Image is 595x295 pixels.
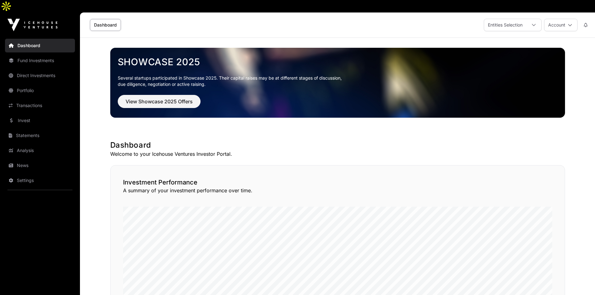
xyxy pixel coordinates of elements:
a: Dashboard [90,19,121,31]
button: Account [544,19,578,31]
h2: Investment Performance [123,178,552,187]
img: Showcase 2025 [110,48,565,118]
a: Settings [5,174,75,187]
a: Portfolio [5,84,75,97]
p: Several startups participated in Showcase 2025. Their capital raises may be at different stages o... [118,75,558,87]
a: Transactions [5,99,75,112]
p: Welcome to your Icehouse Ventures Investor Portal. [110,150,565,158]
a: News [5,159,75,172]
a: Showcase 2025 [118,56,558,67]
button: View Showcase 2025 Offers [118,95,201,108]
div: Entities Selection [484,19,526,31]
a: Dashboard [5,39,75,52]
iframe: Chat Widget [564,265,595,295]
img: Icehouse Ventures Logo [7,19,57,31]
a: Analysis [5,144,75,157]
a: Invest [5,114,75,127]
p: A summary of your investment performance over time. [123,187,552,194]
h1: Dashboard [110,140,565,150]
a: View Showcase 2025 Offers [118,101,201,107]
a: Statements [5,129,75,142]
a: Direct Investments [5,69,75,82]
a: Fund Investments [5,54,75,67]
span: View Showcase 2025 Offers [126,98,193,105]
